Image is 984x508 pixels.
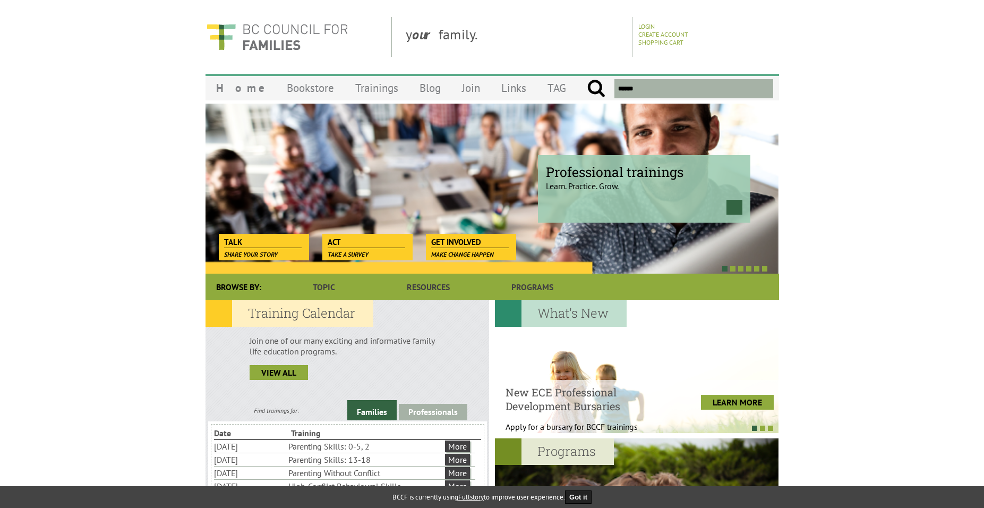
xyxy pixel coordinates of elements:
[288,480,442,493] li: High-Conflict Behavioural Skills
[224,236,302,248] span: Talk
[214,427,289,439] li: Date
[206,17,349,57] img: BC Council for FAMILIES
[445,454,470,465] a: More
[701,395,774,410] a: LEARN MORE
[328,236,406,248] span: Act
[291,427,366,439] li: Training
[638,30,688,38] a: Create Account
[250,365,308,380] a: view all
[322,234,411,249] a: Act Take a survey
[445,441,470,452] a: More
[345,75,409,100] a: Trainings
[445,467,470,479] a: More
[214,453,287,466] li: [DATE]
[495,438,614,465] h2: Programs
[272,274,376,300] a: Topic
[276,75,345,100] a: Bookstore
[206,75,276,100] a: Home
[214,480,287,493] li: [DATE]
[451,75,491,100] a: Join
[426,234,515,249] a: Get Involved Make change happen
[219,234,307,249] a: Talk Share your story
[376,274,480,300] a: Resources
[445,480,470,492] a: More
[214,440,287,453] li: [DATE]
[328,250,369,258] span: Take a survey
[399,404,467,420] a: Professionals
[412,26,439,43] strong: our
[250,335,446,357] p: Join one of our many exciting and informative family life education programs.
[431,236,509,248] span: Get Involved
[431,250,494,258] span: Make change happen
[224,250,278,258] span: Share your story
[546,172,742,191] p: Learn. Practice. Grow.
[638,38,683,46] a: Shopping Cart
[206,300,373,327] h2: Training Calendar
[491,75,537,100] a: Links
[565,490,592,504] button: Got it
[506,385,664,413] h4: New ECE Professional Development Bursaries
[214,467,287,479] li: [DATE]
[288,453,442,466] li: Parenting Skills: 13-18
[206,274,272,300] div: Browse By:
[638,22,655,30] a: Login
[537,75,577,100] a: TAG
[546,163,742,181] span: Professional trainings
[458,493,484,502] a: Fullstory
[206,407,347,414] div: Find trainings for:
[506,421,664,443] p: Apply for a bursary for BCCF trainings West...
[288,440,442,453] li: Parenting Skills: 0-5, 2
[409,75,451,100] a: Blog
[480,274,584,300] a: Programs
[587,79,605,98] input: Submit
[495,300,627,327] h2: What's New
[347,400,397,420] a: Families
[288,467,442,479] li: Parenting Without Conflict
[397,17,632,57] div: y family.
